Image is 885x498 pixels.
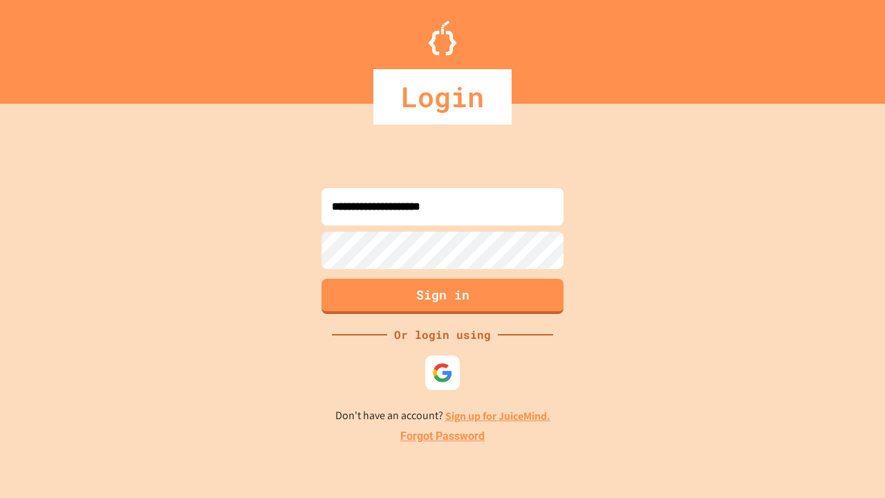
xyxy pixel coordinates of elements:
img: Logo.svg [429,21,456,55]
button: Sign in [322,279,563,314]
div: Login [373,69,512,124]
a: Forgot Password [400,428,485,445]
a: Sign up for JuiceMind. [445,409,550,423]
div: Or login using [387,326,498,343]
p: Don't have an account? [335,407,550,425]
img: google-icon.svg [432,362,453,383]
